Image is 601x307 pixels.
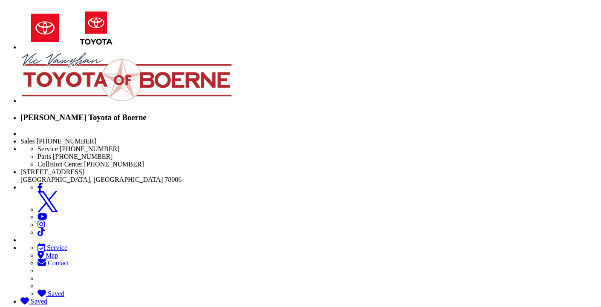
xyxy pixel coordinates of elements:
span: [PHONE_NUMBER] [53,153,113,160]
span: [PHONE_NUMBER] [84,161,144,168]
span: [PHONE_NUMBER] [37,138,96,145]
a: TikTok: Click to visit our TikTok page [38,229,45,236]
h3: [PERSON_NAME] Toyota of Boerne [20,113,598,122]
span: Sales [20,138,35,145]
a: Map [38,252,598,259]
span: Parts [38,153,51,160]
img: Toyota [20,7,70,49]
span: Contact [48,259,69,267]
a: Service [38,244,598,252]
a: Twitter: Click to visit our Twitter page [38,206,58,213]
span: Saved [31,298,47,305]
a: Instagram: Click to visit our Instagram page [38,221,45,228]
a: YouTube: Click to visit our YouTube page [38,213,47,221]
span: [PHONE_NUMBER] [60,145,119,152]
span: Map [46,252,58,259]
span: Saved [48,290,64,297]
img: Toyota [72,7,121,49]
li: [STREET_ADDRESS] [GEOGRAPHIC_DATA], [GEOGRAPHIC_DATA] 78006 [20,168,598,184]
a: My Saved Vehicles [38,290,598,298]
a: My Saved Vehicles [20,298,598,305]
span: Service [38,145,58,152]
a: Contact [38,259,598,267]
span: Collision Center [38,161,82,168]
img: Vic Vaughan Toyota of Boerne [20,51,234,103]
span: Service [47,244,67,251]
a: Facebook: Click to visit our Facebook page [38,184,43,191]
